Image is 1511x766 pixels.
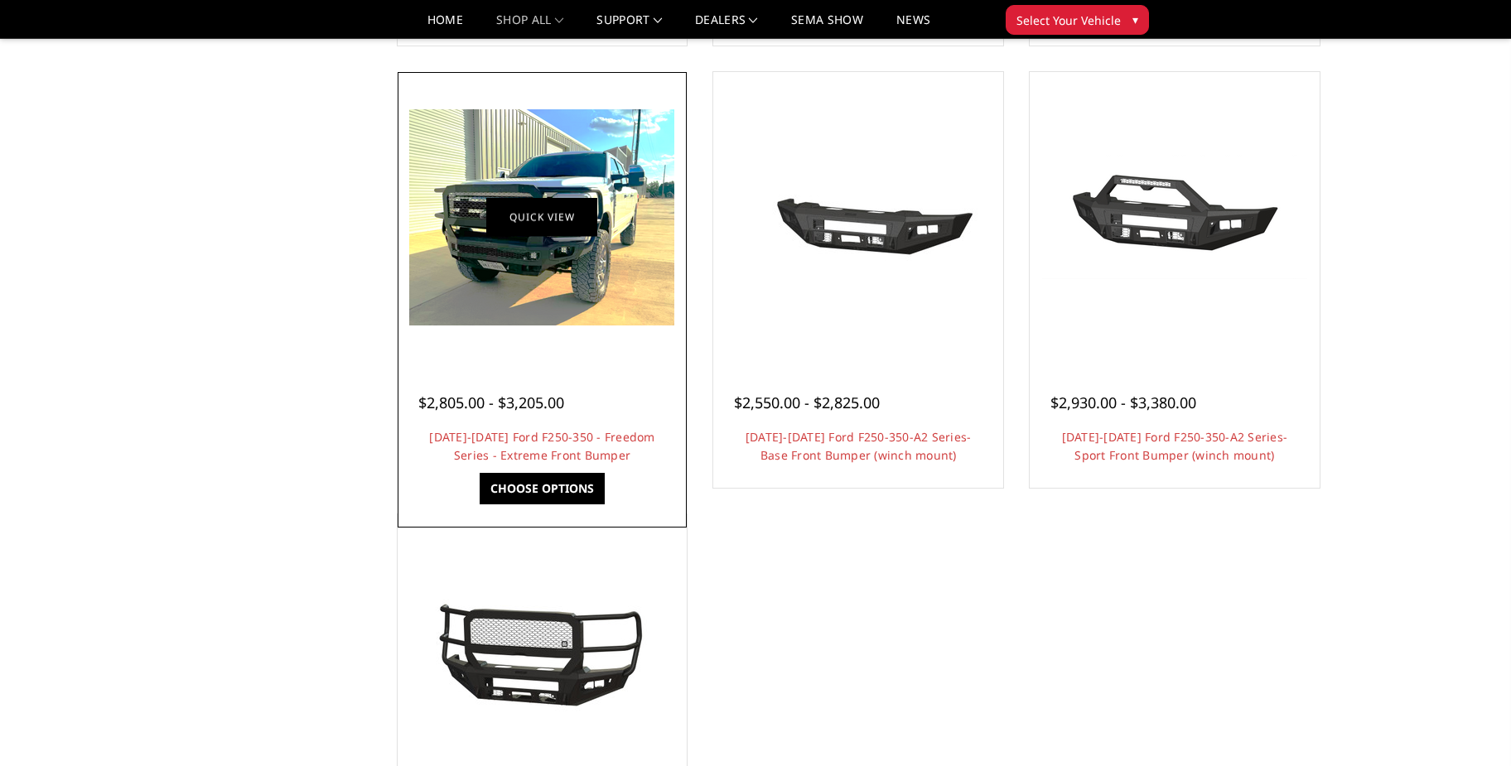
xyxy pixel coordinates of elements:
[480,473,605,504] a: Choose Options
[409,599,674,720] img: 2023-2025 Ford F250-350-A2 Series-Extreme Front Bumper (winch mount)
[1428,687,1511,766] iframe: Chat Widget
[596,14,662,38] a: Support
[418,393,564,412] span: $2,805.00 - $3,205.00
[1062,429,1288,463] a: [DATE]-[DATE] Ford F250-350-A2 Series-Sport Front Bumper (winch mount)
[496,14,563,38] a: shop all
[1132,11,1138,28] span: ▾
[1034,76,1315,358] a: 2023-2025 Ford F250-350-A2 Series-Sport Front Bumper (winch mount) 2023-2025 Ford F250-350-A2 Ser...
[409,109,674,325] img: 2023-2025 Ford F250-350 - Freedom Series - Extreme Front Bumper
[486,198,597,237] a: Quick view
[734,393,880,412] span: $2,550.00 - $2,825.00
[791,14,863,38] a: SEMA Show
[896,14,930,38] a: News
[746,429,972,463] a: [DATE]-[DATE] Ford F250-350-A2 Series-Base Front Bumper (winch mount)
[695,14,758,38] a: Dealers
[427,14,463,38] a: Home
[1006,5,1149,35] button: Select Your Vehicle
[429,429,654,463] a: [DATE]-[DATE] Ford F250-350 - Freedom Series - Extreme Front Bumper
[1016,12,1121,29] span: Select Your Vehicle
[717,76,999,358] a: 2023-2025 Ford F250-350-A2 Series-Base Front Bumper (winch mount) 2023-2025 Ford F250-350-A2 Seri...
[402,76,683,358] a: 2023-2025 Ford F250-350 - Freedom Series - Extreme Front Bumper 2023-2025 Ford F250-350 - Freedom...
[1050,393,1196,412] span: $2,930.00 - $3,380.00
